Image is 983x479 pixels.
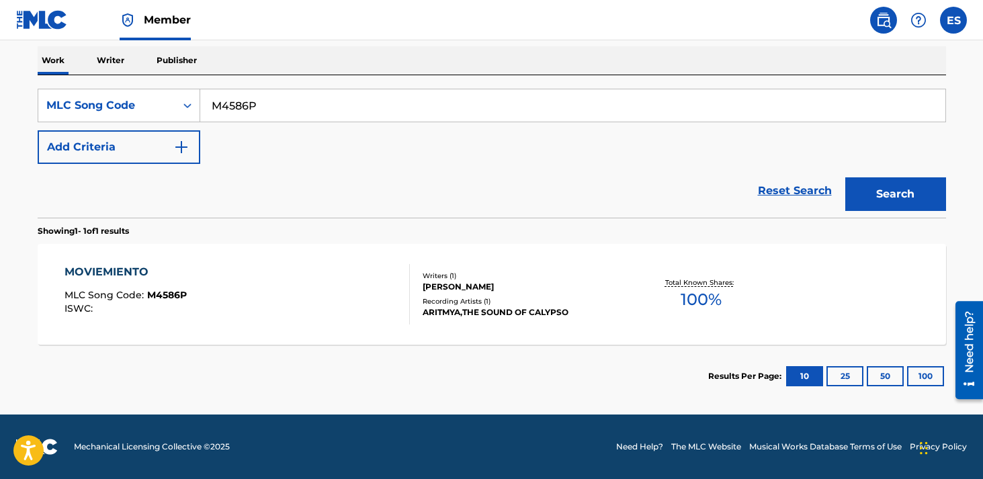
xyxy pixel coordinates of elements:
span: ISWC : [65,302,96,314]
img: Top Rightsholder [120,12,136,28]
a: Need Help? [616,441,663,453]
span: Member [144,12,191,28]
img: search [875,12,892,28]
button: 25 [826,366,863,386]
img: 9d2ae6d4665cec9f34b9.svg [173,139,189,155]
div: Drag [920,428,928,468]
iframe: Chat Widget [916,415,983,479]
p: Results Per Page: [708,370,785,382]
img: logo [16,439,58,455]
div: Help [905,7,932,34]
a: Privacy Policy [910,441,967,453]
a: Public Search [870,7,897,34]
a: The MLC Website [671,441,741,453]
div: ARITMYA,THE SOUND OF CALYPSO [423,306,626,318]
p: Showing 1 - 1 of 1 results [38,225,129,237]
p: Work [38,46,69,75]
span: M4586P [147,289,187,301]
img: help [910,12,927,28]
a: Musical Works Database Terms of Use [749,441,902,453]
form: Search Form [38,89,946,218]
button: 10 [786,366,823,386]
button: Add Criteria [38,130,200,164]
span: MLC Song Code : [65,289,147,301]
span: Mechanical Licensing Collective © 2025 [74,441,230,453]
p: Writer [93,46,128,75]
div: Writers ( 1 ) [423,271,626,281]
div: Recording Artists ( 1 ) [423,296,626,306]
button: Search [845,177,946,211]
a: MOVIEMIENTOMLC Song Code:M4586PISWC:Writers (1)[PERSON_NAME]Recording Artists (1)ARITMYA,THE SOUN... [38,244,946,345]
img: MLC Logo [16,10,68,30]
iframe: Resource Center [945,296,983,404]
div: MLC Song Code [46,97,167,114]
div: [PERSON_NAME] [423,281,626,293]
div: User Menu [940,7,967,34]
p: Publisher [153,46,201,75]
p: Total Known Shares: [665,277,737,288]
span: 100 % [681,288,722,312]
div: MOVIEMIENTO [65,264,187,280]
a: Reset Search [751,176,839,206]
button: 100 [907,366,944,386]
button: 50 [867,366,904,386]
